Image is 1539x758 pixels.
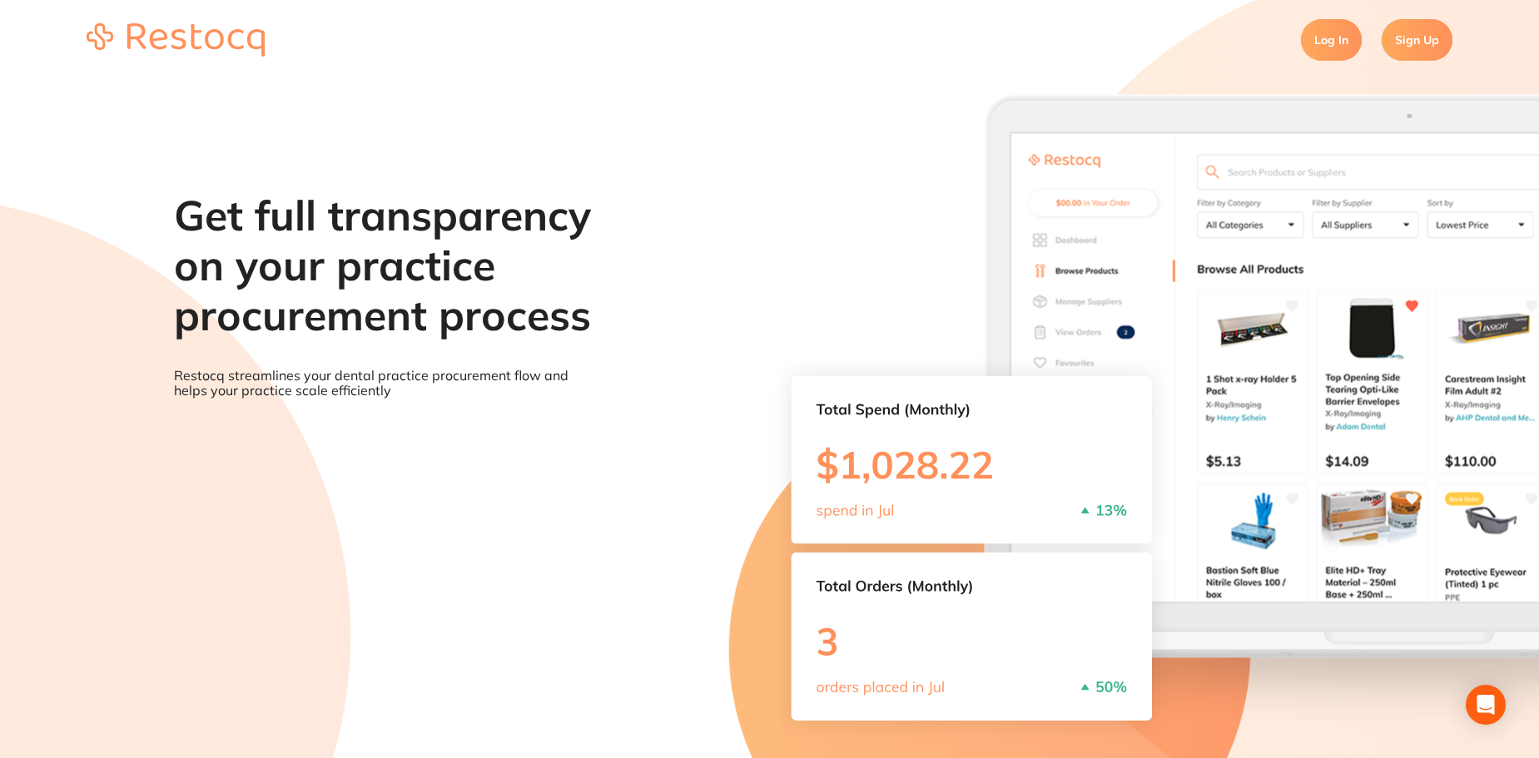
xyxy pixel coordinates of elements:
div: Open Intercom Messenger [1466,685,1506,725]
p: Restocq streamlines your dental practice procurement flow and helps your practice scale efficiently [174,368,593,399]
a: Log In [1301,19,1362,61]
img: restocq_logo.svg [87,23,265,57]
h1: Get full transparency on your practice procurement process [174,191,593,340]
a: Sign Up [1382,19,1452,61]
